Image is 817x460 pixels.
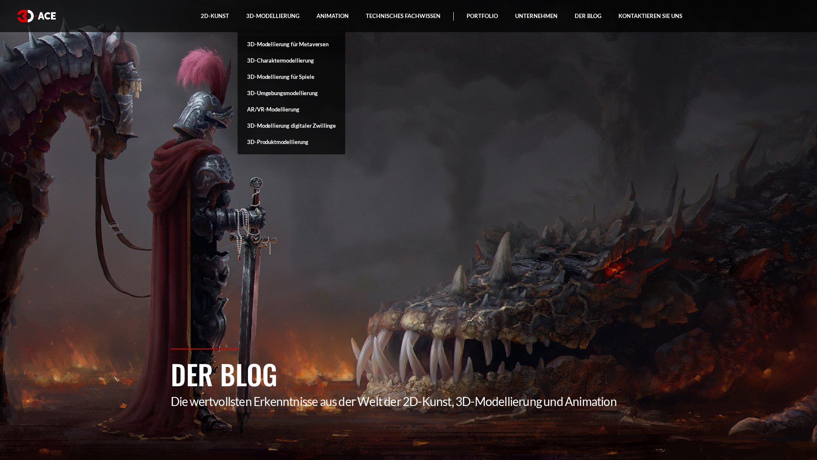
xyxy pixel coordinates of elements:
[247,41,329,48] font: 3D-Modellierung für Metaversen
[17,10,56,22] img: Logo weiß
[247,57,314,64] font: 3D-Charaktermodellierung
[171,354,277,394] font: Der Blog
[238,101,345,117] a: AR/VR-Modellierung
[238,69,345,85] a: 3D-Modellierung für Spiele
[247,73,314,80] font: 3D-Modellierung für Spiele
[238,85,345,101] a: 3D-Umgebungsmodellierung
[247,90,317,96] font: 3D-Umgebungsmodellierung
[238,134,345,150] a: 3D-Produktmodellierung
[247,106,299,113] font: AR/VR-Modellierung
[238,117,345,134] a: 3D-Modellierung digitaler Zwillinge
[247,138,308,145] font: 3D-Produktmodellierung
[238,52,345,69] a: 3D-Charaktermodellierung
[467,12,498,19] font: Portfolio
[247,122,336,129] font: 3D-Modellierung digitaler Zwillinge
[618,12,682,19] font: Kontaktieren Sie uns
[238,36,345,52] a: 3D-Modellierung für Metaversen
[515,12,558,19] font: Unternehmen
[171,394,617,409] font: Die wertvollsten Erkenntnisse aus der Welt der 2D-Kunst, 3D-Modellierung und Animation
[246,12,299,19] font: 3D-Modellierung
[575,12,601,19] font: Der Blog
[201,12,229,19] font: 2D-Kunst
[366,12,440,19] font: Technisches Fachwissen
[317,12,349,19] font: Animation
